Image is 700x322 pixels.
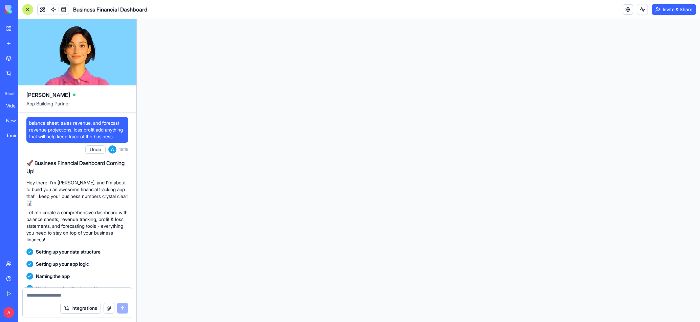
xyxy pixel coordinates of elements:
span: 19:18 [119,147,128,152]
span: [PERSON_NAME] [26,91,70,99]
p: Hey there! I'm [PERSON_NAME], and I'm about to build you an awesome financial tracking app that'l... [26,179,128,206]
span: A [3,307,14,318]
div: New App [6,117,25,124]
div: Tonic TV Ad Manager [6,132,25,139]
h2: 🚀 Business Financial Dashboard Coming Up! [26,159,128,175]
p: Let me create a comprehensive dashboard with balance sheets, revenue tracking, profit & loss stat... [26,209,128,243]
span: Working on the "AppLayout" [36,285,98,292]
span: Naming the app [36,273,70,280]
button: Invite & Share [652,4,696,15]
span: Setting up your app logic [36,261,89,267]
span: Business Financial Dashboard [73,5,148,14]
a: Video Production Email Hub [2,99,29,113]
a: New App [2,114,29,127]
button: Integrations [60,303,101,314]
span: App Building Partner [26,100,128,113]
a: Tonic TV Ad Manager [2,129,29,142]
span: balance sheet, sales revenue, and forecast revenue projections, loss profit add anything that wil... [29,120,126,140]
span: A [108,145,116,154]
img: logo [5,5,47,14]
span: Setting up your data structure [36,248,101,255]
div: Video Production Email Hub [6,102,25,109]
button: Undo [85,145,106,154]
span: Recent [2,91,16,96]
